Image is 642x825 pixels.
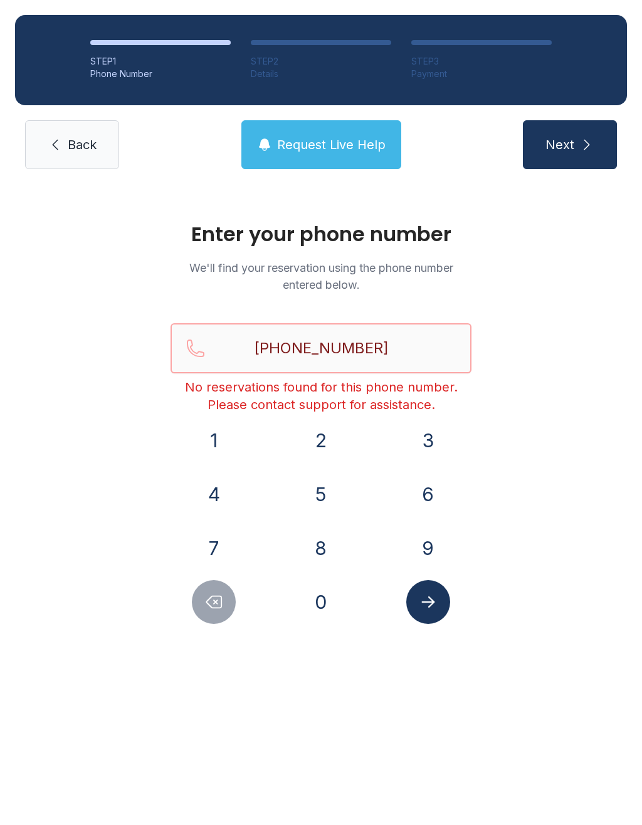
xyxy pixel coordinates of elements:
[171,259,471,293] p: We'll find your reservation using the phone number entered below.
[171,224,471,244] h1: Enter your phone number
[90,55,231,68] div: STEP 1
[406,580,450,624] button: Submit lookup form
[545,136,574,153] span: Next
[171,323,471,373] input: Reservation phone number
[299,580,343,624] button: 0
[299,472,343,516] button: 5
[90,68,231,80] div: Phone Number
[406,526,450,570] button: 9
[192,472,236,516] button: 4
[299,418,343,462] button: 2
[68,136,97,153] span: Back
[277,136,386,153] span: Request Live Help
[251,55,391,68] div: STEP 2
[406,472,450,516] button: 6
[299,526,343,570] button: 8
[192,580,236,624] button: Delete number
[411,55,552,68] div: STEP 3
[192,526,236,570] button: 7
[406,418,450,462] button: 3
[411,68,552,80] div: Payment
[171,378,471,413] div: No reservations found for this phone number. Please contact support for assistance.
[251,68,391,80] div: Details
[192,418,236,462] button: 1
